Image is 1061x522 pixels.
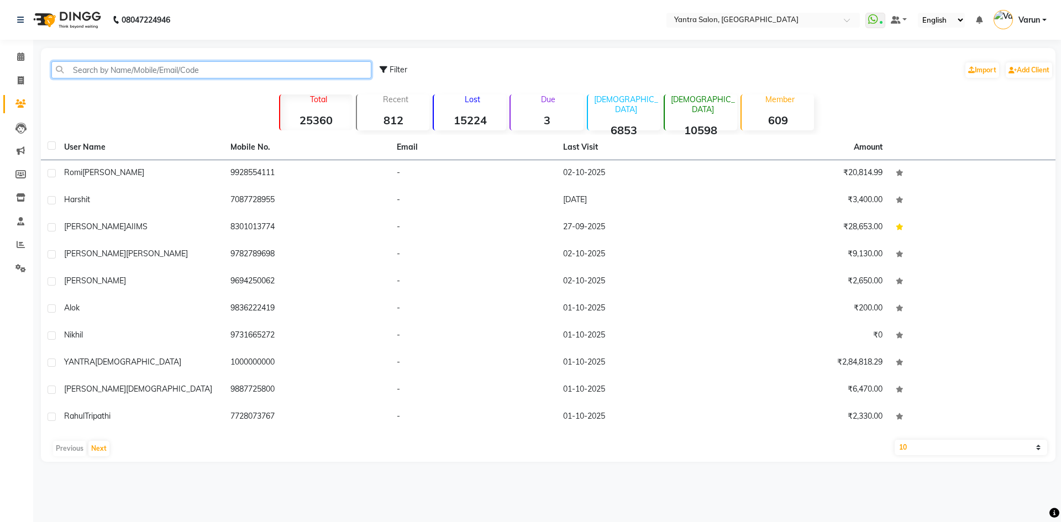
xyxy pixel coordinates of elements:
td: - [390,377,556,404]
td: 8301013774 [224,214,390,241]
td: ₹2,330.00 [723,404,889,431]
p: Due [513,94,583,104]
td: ₹2,650.00 [723,268,889,296]
td: 01-10-2025 [556,404,723,431]
td: ₹200.00 [723,296,889,323]
td: 9782789698 [224,241,390,268]
td: 7087728955 [224,187,390,214]
a: Add Client [1006,62,1052,78]
p: Lost [438,94,506,104]
td: - [390,160,556,187]
td: 9887725800 [224,377,390,404]
a: Import [965,62,999,78]
span: [PERSON_NAME] [64,222,126,231]
th: Amount [847,135,889,160]
span: Filter [390,65,407,75]
span: [DEMOGRAPHIC_DATA] [126,384,212,394]
p: [DEMOGRAPHIC_DATA] [592,94,660,114]
td: 02-10-2025 [556,268,723,296]
span: [DEMOGRAPHIC_DATA] [95,357,181,367]
b: 08047224946 [122,4,170,35]
strong: 609 [742,113,814,127]
td: 01-10-2025 [556,377,723,404]
strong: 15224 [434,113,506,127]
span: [PERSON_NAME] [82,167,144,177]
span: YANTRA [64,357,95,367]
button: Next [88,441,109,456]
td: - [390,323,556,350]
img: logo [28,4,104,35]
td: - [390,404,556,431]
td: 7728073767 [224,404,390,431]
span: [PERSON_NAME] [64,384,126,394]
td: 01-10-2025 [556,323,723,350]
strong: 25360 [280,113,353,127]
td: ₹20,814.99 [723,160,889,187]
td: [DATE] [556,187,723,214]
td: 9836222419 [224,296,390,323]
input: Search by Name/Mobile/Email/Code [51,61,371,78]
td: ₹9,130.00 [723,241,889,268]
th: Mobile No. [224,135,390,160]
span: Varun [1018,14,1040,26]
td: ₹2,84,818.29 [723,350,889,377]
img: Varun [994,10,1013,29]
span: Romi [64,167,82,177]
th: Email [390,135,556,160]
th: Last Visit [556,135,723,160]
strong: 6853 [588,123,660,137]
td: - [390,214,556,241]
td: - [390,296,556,323]
td: 9694250062 [224,268,390,296]
td: 9928554111 [224,160,390,187]
strong: 10598 [665,123,737,137]
td: 27-09-2025 [556,214,723,241]
th: User Name [57,135,224,160]
span: AIIMS [126,222,148,231]
span: Tripathi [85,411,111,421]
p: [DEMOGRAPHIC_DATA] [669,94,737,114]
span: [PERSON_NAME] [64,249,126,259]
span: [PERSON_NAME] [64,276,126,286]
td: 01-10-2025 [556,296,723,323]
td: 02-10-2025 [556,241,723,268]
td: 02-10-2025 [556,160,723,187]
span: Rahul [64,411,85,421]
td: - [390,350,556,377]
span: [PERSON_NAME] [126,249,188,259]
span: Harshit [64,194,90,204]
td: - [390,187,556,214]
p: Member [746,94,814,104]
td: - [390,268,556,296]
strong: 3 [511,113,583,127]
span: Nikhil [64,330,83,340]
td: 9731665272 [224,323,390,350]
span: Alok [64,303,80,313]
td: ₹28,653.00 [723,214,889,241]
td: ₹6,470.00 [723,377,889,404]
p: Total [285,94,353,104]
td: 01-10-2025 [556,350,723,377]
td: ₹0 [723,323,889,350]
td: 1000000000 [224,350,390,377]
strong: 812 [357,113,429,127]
td: - [390,241,556,268]
td: ₹3,400.00 [723,187,889,214]
p: Recent [361,94,429,104]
